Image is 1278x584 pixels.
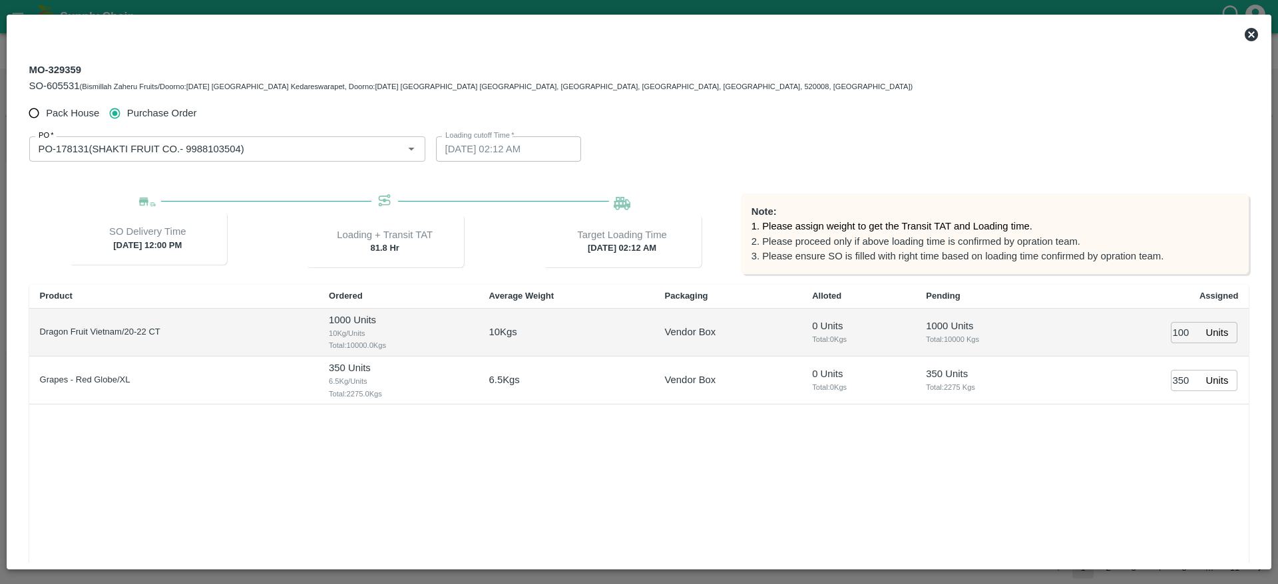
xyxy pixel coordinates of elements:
p: 0 Units [812,319,905,333]
b: Product [40,291,73,301]
p: 3. Please ensure SO is filled with right time based on loading time confirmed by opration team. [751,249,1239,263]
label: Loading cutoff Time [445,130,515,141]
input: 0 [1171,322,1200,343]
div: 81.8 Hr [306,214,464,267]
span: SO-605531 [29,80,80,91]
input: Choose date, selected date is Sep 23, 2025 [436,136,572,162]
span: Total: 2275.0 Kgs [329,388,467,400]
input: Select PO [33,140,382,158]
span: Total: 0 Kgs [812,381,905,393]
p: 1000 Units [329,313,467,327]
p: 350 Units [329,361,467,375]
div: (Bismillah Zaheru Fruits/Doorno:[DATE] [GEOGRAPHIC_DATA] Kedareswarapet, Doorno:[DATE] [GEOGRAPHI... [29,78,913,93]
p: 0 Units [812,366,905,381]
span: Total: 10000.0 Kgs [329,339,467,351]
p: SO Delivery Time [109,224,186,239]
td: Grapes - Red Globe/XL [29,357,318,404]
span: 10 Kg/Units [329,327,467,339]
p: Units [1206,325,1229,340]
p: 1. Please assign weight to get the Transit TAT and Loading time. [751,219,1239,233]
p: Units [1206,373,1229,388]
span: Total: 0 Kgs [812,333,905,345]
p: 10 Kgs [489,325,517,339]
input: 0 [1171,370,1200,390]
b: Average Weight [489,291,554,301]
p: 6.5 Kgs [489,372,520,387]
img: Transit [377,194,393,210]
p: Loading + Transit TAT [337,227,433,242]
b: Alloted [812,291,841,301]
button: Open [403,140,420,158]
img: Loading [614,194,630,210]
span: Total: 10000 Kgs [926,333,1056,345]
span: Pack House [46,106,99,120]
div: [DATE] 12:00 PM [69,212,227,265]
p: 1000 Units [926,319,1056,333]
b: Note: [751,206,777,217]
b: Packaging [665,291,708,301]
div: MO-329359 [29,61,913,93]
b: Ordered [329,291,363,301]
p: 2. Please proceed only if above loading time is confirmed by opration team. [751,234,1239,249]
p: 350 Units [926,366,1056,381]
td: Dragon Fruit Vietnam/20-22 CT [29,309,318,357]
b: Assigned [1199,291,1239,301]
div: [DATE] 02:12 AM [542,214,701,267]
p: Vendor Box [665,325,716,339]
p: Vendor Box [665,372,716,387]
span: Total: 2275 Kgs [926,381,1056,393]
span: 6.5 Kg/Units [329,375,467,387]
b: Pending [926,291,960,301]
p: Target Loading Time [577,227,667,242]
span: Purchase Order [127,106,197,120]
img: Delivery [139,198,156,208]
label: PO [39,130,54,141]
